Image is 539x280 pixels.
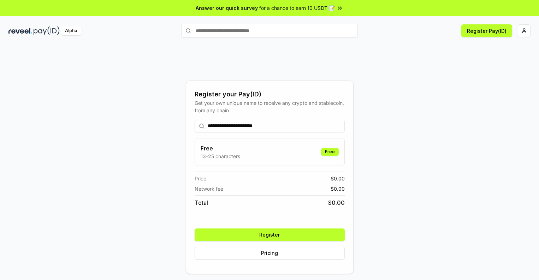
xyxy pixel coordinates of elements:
[195,99,345,114] div: Get your own unique name to receive any crypto and stablecoin, from any chain
[328,198,345,207] span: $ 0.00
[461,24,512,37] button: Register Pay(ID)
[331,175,345,182] span: $ 0.00
[201,153,240,160] p: 13-25 characters
[195,228,345,241] button: Register
[195,247,345,260] button: Pricing
[34,26,60,35] img: pay_id
[201,144,240,153] h3: Free
[8,26,32,35] img: reveel_dark
[196,4,258,12] span: Answer our quick survey
[61,26,81,35] div: Alpha
[331,185,345,192] span: $ 0.00
[195,185,223,192] span: Network fee
[195,198,208,207] span: Total
[195,89,345,99] div: Register your Pay(ID)
[195,175,206,182] span: Price
[259,4,335,12] span: for a chance to earn 10 USDT 📝
[321,148,339,156] div: Free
